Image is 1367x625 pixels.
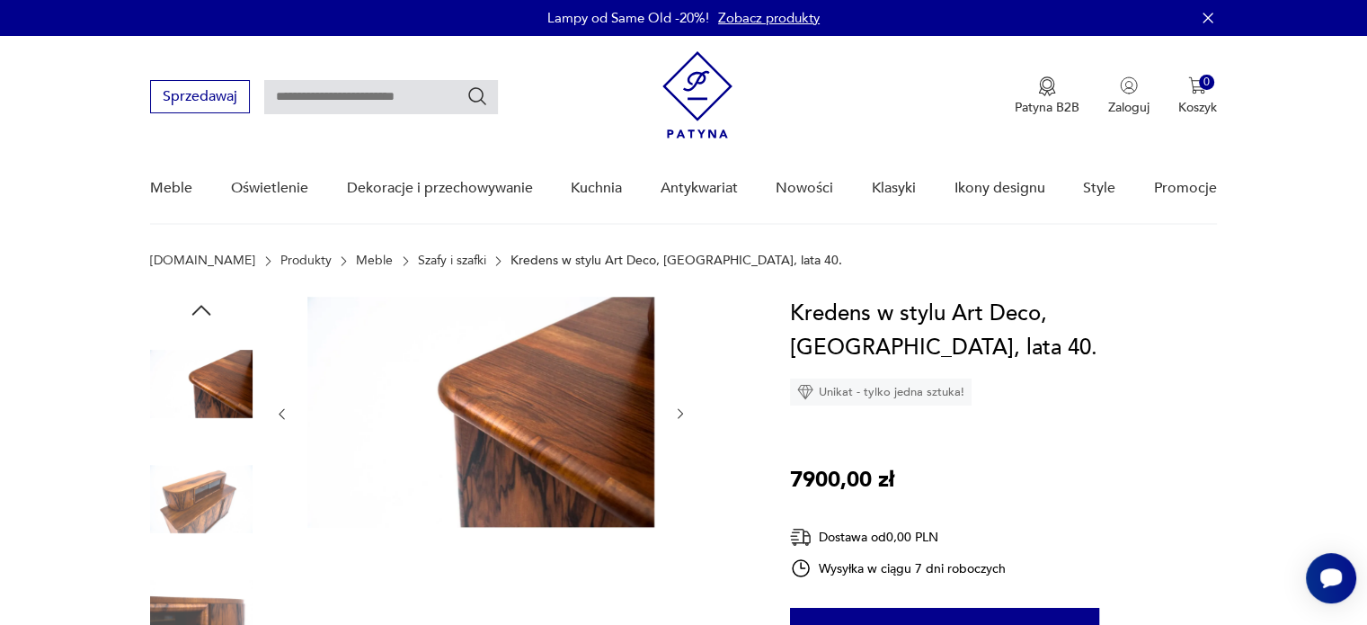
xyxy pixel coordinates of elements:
a: Antykwariat [661,154,738,223]
p: Zaloguj [1108,99,1150,116]
a: Oświetlenie [231,154,308,223]
div: Unikat - tylko jedna sztuka! [790,379,972,406]
a: Promocje [1154,154,1217,223]
img: Ikona dostawy [790,526,812,549]
img: Ikonka użytkownika [1120,76,1138,94]
a: Meble [356,254,393,268]
a: Produkty [280,254,332,268]
img: Ikona koszyka [1188,76,1206,94]
img: Ikona diamentu [797,384,813,400]
a: [DOMAIN_NAME] [150,254,255,268]
img: Zdjęcie produktu Kredens w stylu Art Deco, Polska, lata 40. [150,448,253,550]
a: Meble [150,154,192,223]
a: Szafy i szafki [418,254,486,268]
p: 7900,00 zł [790,463,894,497]
a: Dekoracje i przechowywanie [346,154,532,223]
a: Nowości [776,154,833,223]
p: Patyna B2B [1015,99,1079,116]
p: Kredens w stylu Art Deco, [GEOGRAPHIC_DATA], lata 40. [510,254,842,268]
button: Sprzedawaj [150,80,250,113]
a: Klasyki [872,154,916,223]
div: Wysyłka w ciągu 7 dni roboczych [790,558,1006,579]
img: Zdjęcie produktu Kredens w stylu Art Deco, Polska, lata 40. [307,297,654,528]
a: Style [1083,154,1115,223]
img: Patyna - sklep z meblami i dekoracjami vintage [662,51,732,138]
a: Zobacz produkty [718,9,820,27]
p: Lampy od Same Old -20%! [547,9,709,27]
p: Koszyk [1178,99,1217,116]
a: Ikona medaluPatyna B2B [1015,76,1079,116]
button: Patyna B2B [1015,76,1079,116]
img: Zdjęcie produktu Kredens w stylu Art Deco, Polska, lata 40. [150,333,253,435]
div: Dostawa od 0,00 PLN [790,526,1006,549]
img: Ikona medalu [1038,76,1056,96]
button: 0Koszyk [1178,76,1217,116]
a: Sprzedawaj [150,92,250,104]
button: Zaloguj [1108,76,1150,116]
iframe: Smartsupp widget button [1306,553,1356,603]
a: Ikony designu [954,154,1044,223]
div: 0 [1199,75,1214,90]
button: Szukaj [466,85,488,107]
h1: Kredens w stylu Art Deco, [GEOGRAPHIC_DATA], lata 40. [790,297,1217,365]
a: Kuchnia [571,154,622,223]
